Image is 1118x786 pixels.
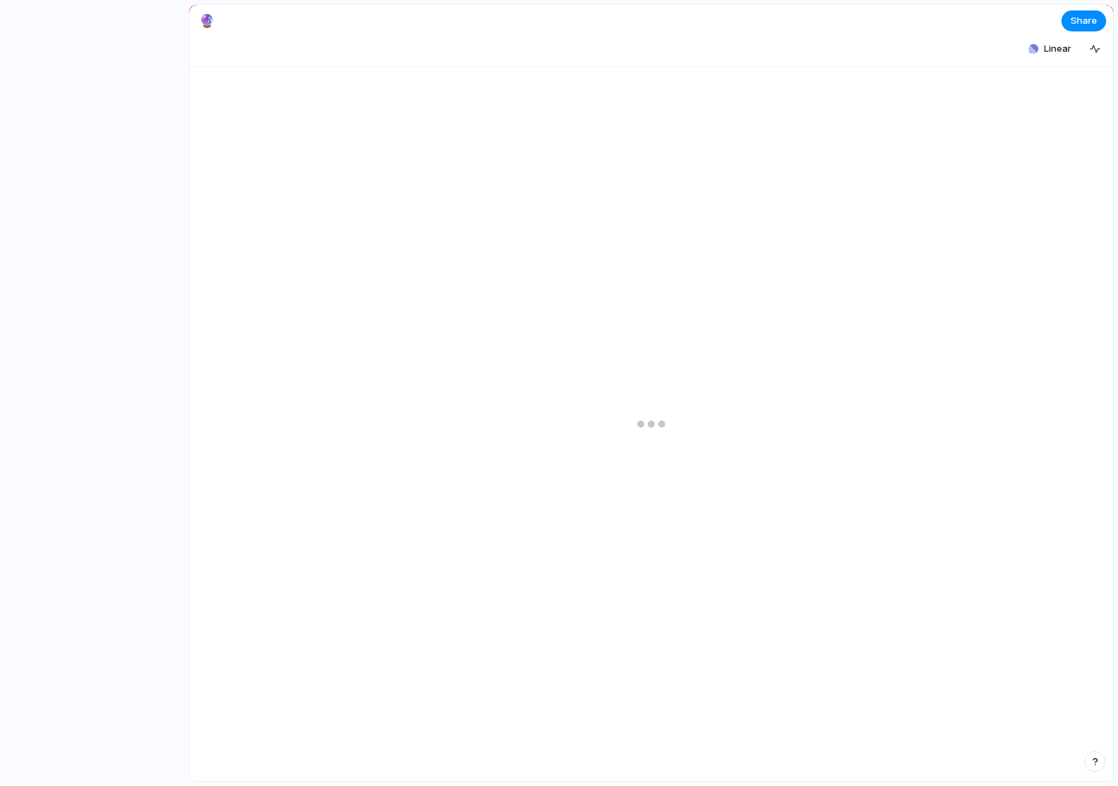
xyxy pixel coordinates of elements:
[1061,10,1106,31] button: Share
[196,10,218,32] button: 🔮
[1023,38,1077,59] button: Linear
[1044,42,1071,56] span: Linear
[1070,14,1097,28] span: Share
[199,11,215,30] div: 🔮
